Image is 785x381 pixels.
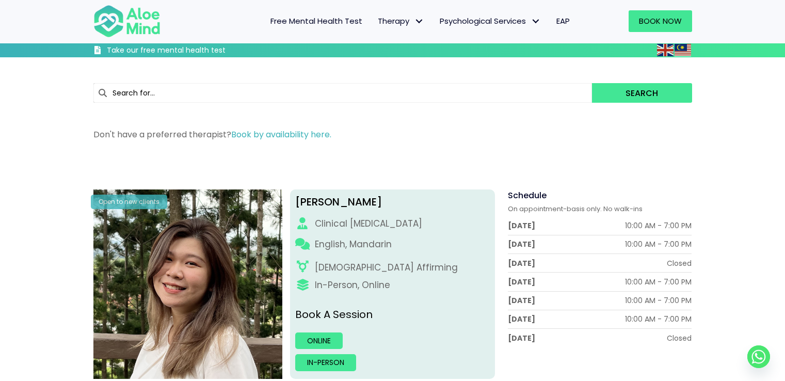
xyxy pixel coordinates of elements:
[508,295,535,306] div: [DATE]
[93,45,281,57] a: Take our free mental health test
[629,10,692,32] a: Book Now
[508,333,535,343] div: [DATE]
[315,261,458,274] div: [DEMOGRAPHIC_DATA] Affirming
[295,332,343,349] a: Online
[508,220,535,231] div: [DATE]
[295,354,356,371] a: In-person
[315,217,422,230] div: Clinical [MEDICAL_DATA]
[107,45,281,56] h3: Take our free mental health test
[657,44,674,56] img: en
[295,195,490,210] div: [PERSON_NAME]
[295,307,490,322] p: Book A Session
[440,15,541,26] span: Psychological Services
[549,10,578,32] a: EAP
[315,238,392,251] p: English, Mandarin
[625,239,692,249] div: 10:00 AM - 7:00 PM
[657,44,675,56] a: English
[508,204,643,214] span: On appointment-basis only. No walk-ins
[508,189,547,201] span: Schedule
[93,129,692,140] p: Don't have a preferred therapist?
[270,15,362,26] span: Free Mental Health Test
[93,83,592,103] input: Search for...
[378,15,424,26] span: Therapy
[675,44,691,56] img: ms
[667,333,692,343] div: Closed
[508,277,535,287] div: [DATE]
[174,10,578,32] nav: Menu
[667,258,692,268] div: Closed
[432,10,549,32] a: Psychological ServicesPsychological Services: submenu
[91,195,167,209] div: Open to new clients
[508,239,535,249] div: [DATE]
[370,10,432,32] a: TherapyTherapy: submenu
[508,314,535,324] div: [DATE]
[592,83,692,103] button: Search
[315,279,390,292] div: In-Person, Online
[93,4,161,38] img: Aloe mind Logo
[675,44,692,56] a: Malay
[508,258,535,268] div: [DATE]
[747,345,770,368] a: Whatsapp
[556,15,570,26] span: EAP
[412,14,427,29] span: Therapy: submenu
[625,277,692,287] div: 10:00 AM - 7:00 PM
[93,189,283,379] img: Kelly Clinical Psychologist
[625,295,692,306] div: 10:00 AM - 7:00 PM
[528,14,543,29] span: Psychological Services: submenu
[625,314,692,324] div: 10:00 AM - 7:00 PM
[231,129,331,140] a: Book by availability here.
[639,15,682,26] span: Book Now
[263,10,370,32] a: Free Mental Health Test
[625,220,692,231] div: 10:00 AM - 7:00 PM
